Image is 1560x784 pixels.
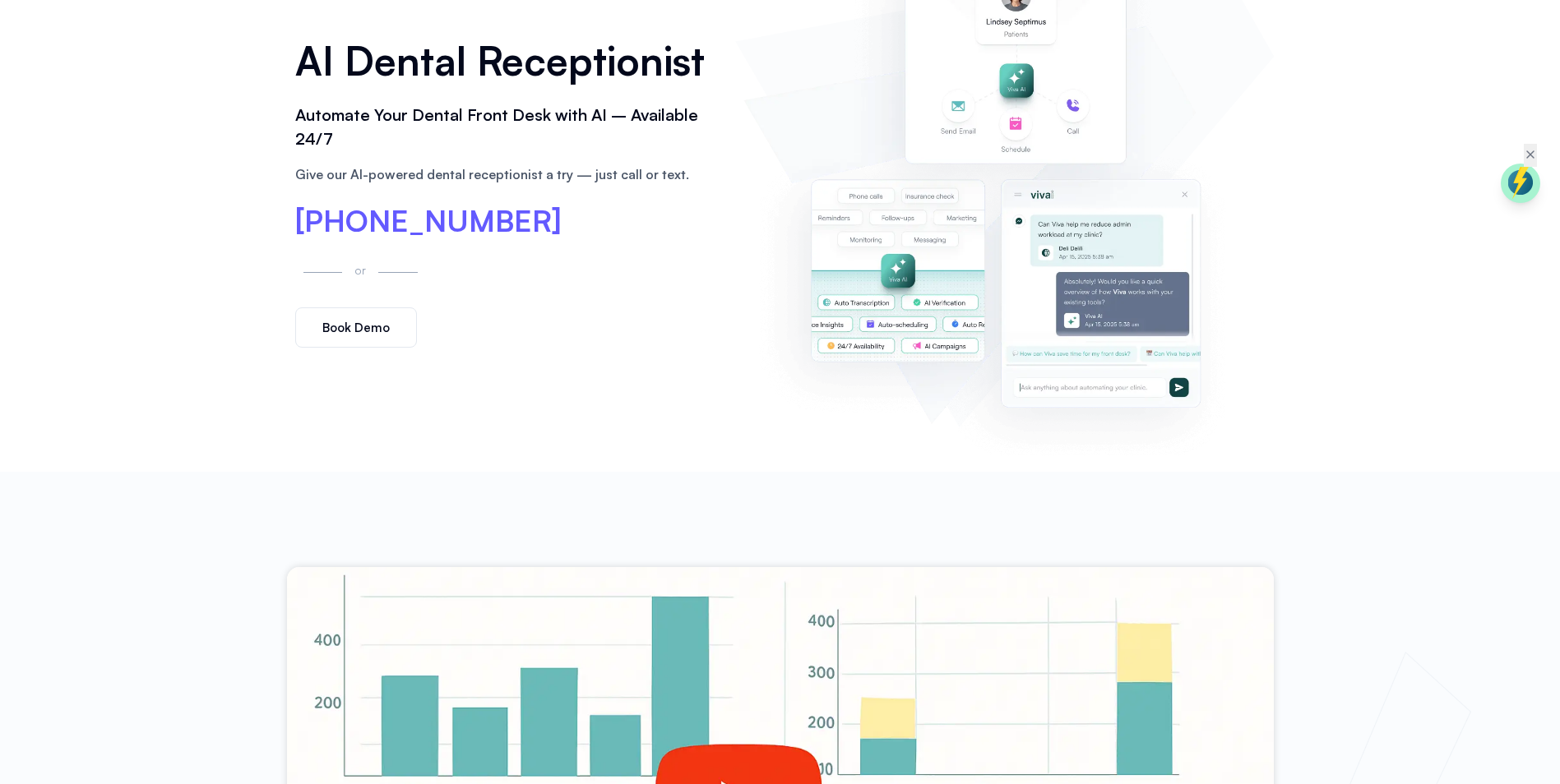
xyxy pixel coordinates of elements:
p: or [350,261,370,279]
span: Book Demo [322,321,390,334]
a: Book Demo [295,307,417,348]
p: Give our AI-powered dental receptionist a try — just call or text. [295,164,720,184]
h1: AI Dental Receptionist [295,32,720,90]
h2: Automate Your Dental Front Desk with AI – Available 24/7 [295,104,720,151]
a: [PHONE_NUMBER] [295,206,562,236]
